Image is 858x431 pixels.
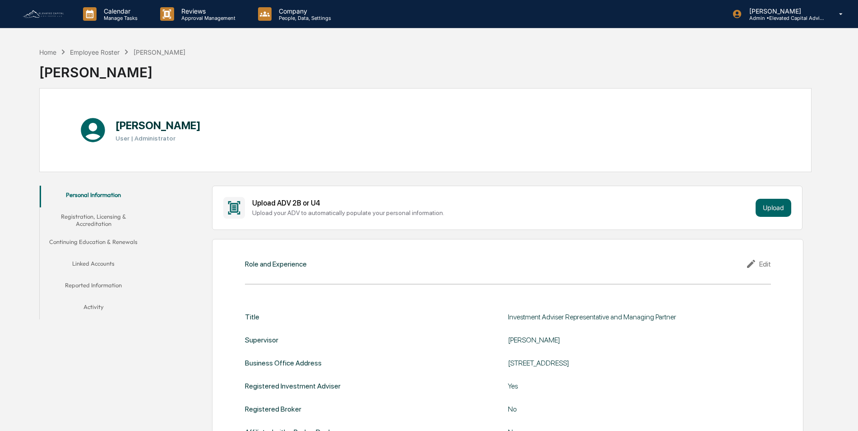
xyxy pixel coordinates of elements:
div: [PERSON_NAME] [508,336,733,344]
div: secondary tabs example [40,186,148,320]
div: No [508,405,733,413]
p: [PERSON_NAME] [742,7,826,15]
p: People, Data, Settings [272,15,336,21]
button: Activity [40,298,148,319]
div: [PERSON_NAME] [134,48,185,56]
div: Registered Investment Adviser [245,382,341,390]
p: Manage Tasks [97,15,142,21]
div: Edit [746,258,771,269]
div: Role and Experience [245,260,307,268]
div: Yes [508,382,733,390]
div: Title [245,313,259,321]
div: Investment Adviser Representative and Managing Partner [508,313,733,321]
div: [PERSON_NAME] [39,57,185,80]
div: Upload your ADV to automatically populate your personal information. [252,209,752,216]
div: Employee Roster [70,48,120,56]
div: Registered Broker [245,405,301,413]
div: Upload ADV 2B or U4 [252,199,752,207]
button: Continuing Education & Renewals [40,233,148,254]
button: Personal Information [40,186,148,207]
h3: User | Administrator [115,135,201,142]
button: Linked Accounts [40,254,148,276]
p: Calendar [97,7,142,15]
div: [STREET_ADDRESS] [508,359,733,367]
div: Supervisor [245,336,278,344]
button: Reported Information [40,276,148,298]
img: logo [22,9,65,19]
h1: [PERSON_NAME] [115,119,201,132]
div: Home [39,48,56,56]
iframe: Open customer support [829,401,853,426]
div: Business Office Address [245,359,322,367]
p: Approval Management [174,15,240,21]
button: Registration, Licensing & Accreditation [40,207,148,233]
button: Upload [756,199,791,217]
p: Admin • Elevated Capital Advisors [742,15,826,21]
p: Company [272,7,336,15]
p: Reviews [174,7,240,15]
